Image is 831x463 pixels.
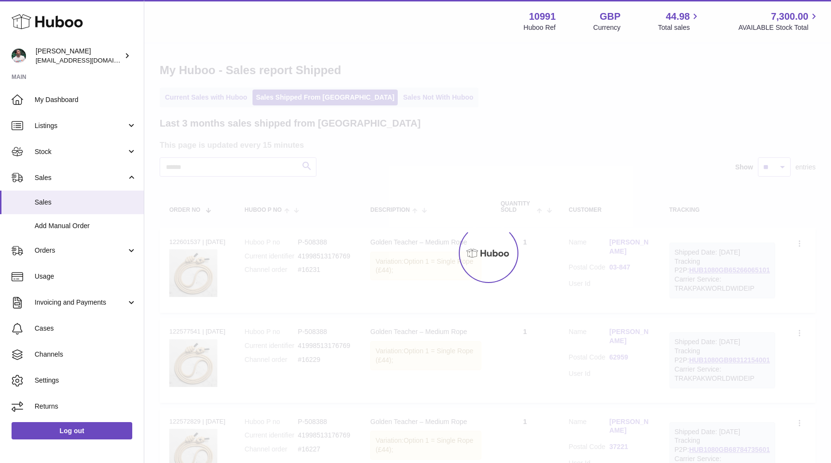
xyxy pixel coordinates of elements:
[35,246,126,255] span: Orders
[600,10,620,23] strong: GBP
[35,272,137,281] span: Usage
[35,95,137,104] span: My Dashboard
[524,23,556,32] div: Huboo Ref
[35,147,126,156] span: Stock
[658,10,701,32] a: 44.98 Total sales
[529,10,556,23] strong: 10991
[35,376,137,385] span: Settings
[35,402,137,411] span: Returns
[666,10,690,23] span: 44.98
[36,56,141,64] span: [EMAIL_ADDRESS][DOMAIN_NAME]
[35,121,126,130] span: Listings
[35,350,137,359] span: Channels
[12,49,26,63] img: timshieff@gmail.com
[36,47,122,65] div: [PERSON_NAME]
[738,10,819,32] a: 7,300.00 AVAILABLE Stock Total
[35,324,137,333] span: Cases
[35,198,137,207] span: Sales
[35,298,126,307] span: Invoicing and Payments
[12,422,132,439] a: Log out
[35,221,137,231] span: Add Manual Order
[593,23,621,32] div: Currency
[35,173,126,182] span: Sales
[658,23,701,32] span: Total sales
[738,23,819,32] span: AVAILABLE Stock Total
[771,10,808,23] span: 7,300.00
